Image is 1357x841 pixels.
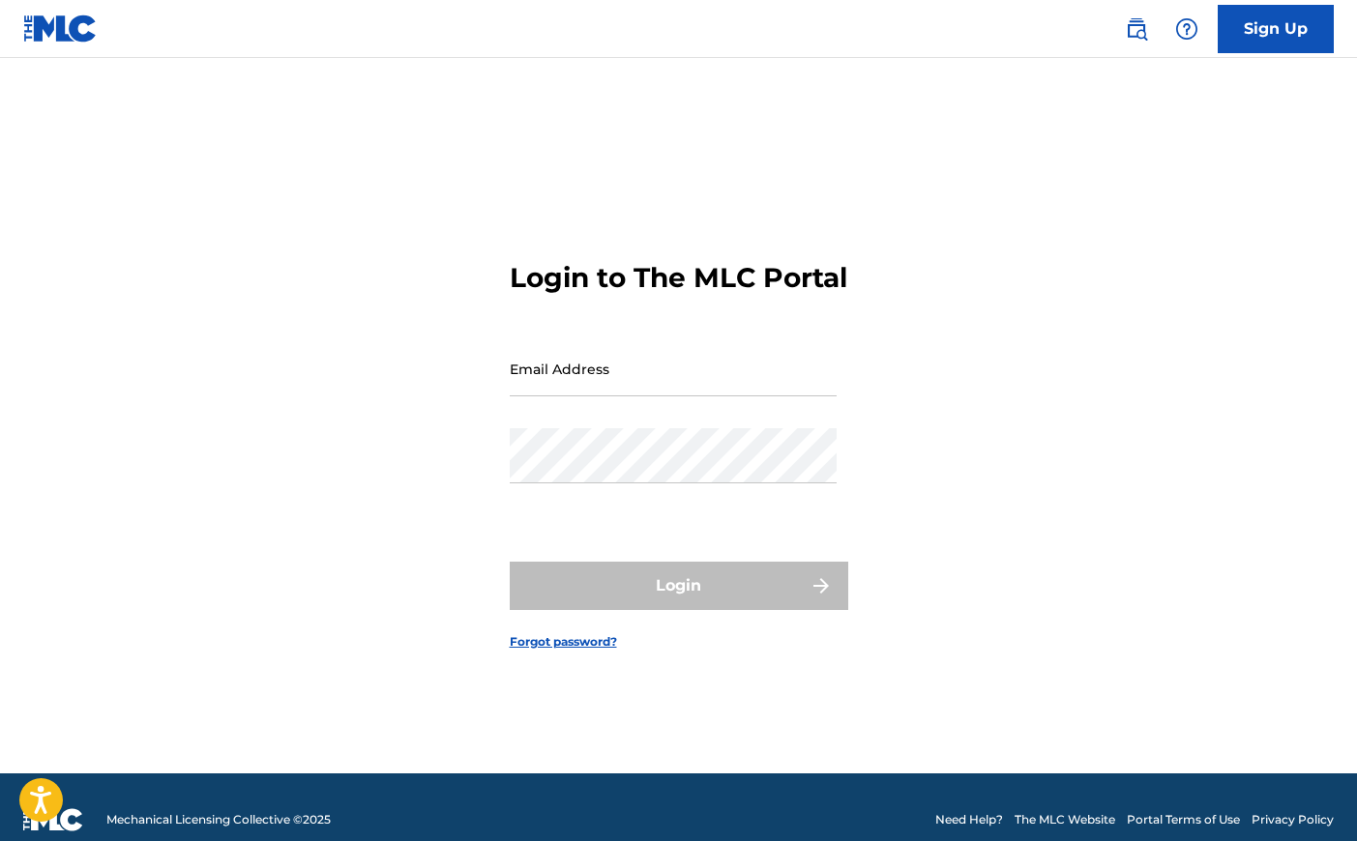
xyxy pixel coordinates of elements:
[1175,17,1198,41] img: help
[1127,811,1240,828] a: Portal Terms of Use
[1015,811,1115,828] a: The MLC Website
[510,633,617,651] a: Forgot password?
[1260,748,1357,841] iframe: Chat Widget
[1167,10,1206,48] div: Help
[935,811,1003,828] a: Need Help?
[510,261,847,295] h3: Login to The MLC Portal
[106,811,331,828] span: Mechanical Licensing Collective © 2025
[1252,811,1334,828] a: Privacy Policy
[23,808,83,831] img: logo
[1125,17,1148,41] img: search
[23,14,98,43] img: MLC Logo
[1218,5,1334,53] a: Sign Up
[1117,10,1156,48] a: Public Search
